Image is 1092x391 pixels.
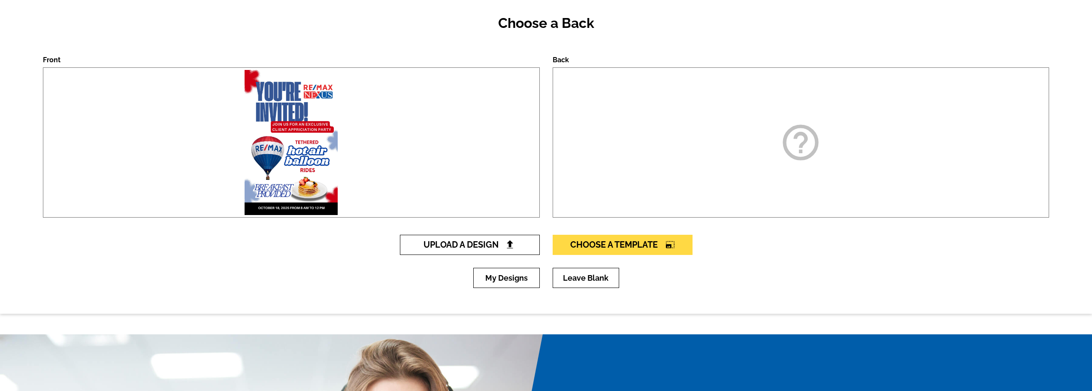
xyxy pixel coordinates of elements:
[553,268,619,288] a: Leave Blank
[553,235,693,255] a: Choose A Templatephoto_size_select_large
[43,56,60,64] label: Front
[242,68,340,217] img: large-thumb.jpg
[570,239,675,250] span: Choose A Template
[423,239,516,250] span: Upload A Design
[473,268,540,288] a: My Designs
[43,15,1049,31] h2: Choose a Back
[779,121,822,164] i: help_outline
[553,56,569,64] label: Back
[920,191,1092,391] iframe: LiveChat chat widget
[400,235,540,255] a: Upload A Design
[665,240,675,249] i: photo_size_select_large
[505,240,514,249] img: file-upload-black.png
